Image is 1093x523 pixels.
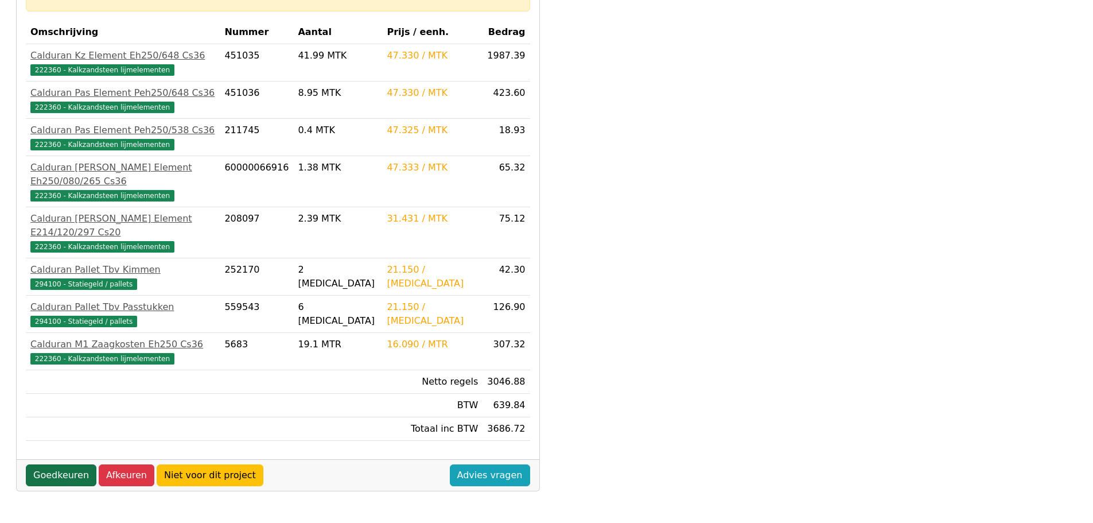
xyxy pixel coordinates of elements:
th: Nummer [220,21,293,44]
th: Aantal [293,21,382,44]
td: 211745 [220,119,293,156]
div: Calduran Pallet Tbv Passtukken [30,300,215,314]
td: 60000066916 [220,156,293,207]
div: Calduran Pas Element Peh250/538 Cs36 [30,123,215,137]
div: 47.325 / MTK [387,123,478,137]
div: 2.39 MTK [298,212,378,226]
a: Goedkeuren [26,464,96,486]
td: 75.12 [483,207,530,258]
div: 0.4 MTK [298,123,378,137]
td: 451036 [220,82,293,119]
div: 47.330 / MTK [387,49,478,63]
a: Afkeuren [99,464,154,486]
a: Calduran Pallet Tbv Passtukken294100 - Statiegeld / pallets [30,300,215,328]
div: 21.150 / [MEDICAL_DATA] [387,300,478,328]
td: Netto regels [382,370,483,394]
th: Bedrag [483,21,530,44]
td: 42.30 [483,258,530,296]
span: 222360 - Kalkzandsteen lijmelementen [30,190,174,202]
span: 222360 - Kalkzandsteen lijmelementen [30,139,174,150]
th: Prijs / eenh. [382,21,483,44]
div: 31.431 / MTK [387,212,478,226]
a: Calduran [PERSON_NAME] Element E214/120/297 Cs20222360 - Kalkzandsteen lijmelementen [30,212,215,253]
td: BTW [382,394,483,417]
td: 307.32 [483,333,530,370]
div: 21.150 / [MEDICAL_DATA] [387,263,478,290]
span: 222360 - Kalkzandsteen lijmelementen [30,102,174,113]
td: 639.84 [483,394,530,417]
div: 47.330 / MTK [387,86,478,100]
div: Calduran [PERSON_NAME] Element E214/120/297 Cs20 [30,212,215,239]
span: 222360 - Kalkzandsteen lijmelementen [30,353,174,365]
div: 47.333 / MTK [387,161,478,175]
td: 65.32 [483,156,530,207]
a: Calduran M1 Zaagkosten Eh250 Cs36222360 - Kalkzandsteen lijmelementen [30,338,215,365]
a: Calduran Pas Element Peh250/648 Cs36222360 - Kalkzandsteen lijmelementen [30,86,215,114]
span: 294100 - Statiegeld / pallets [30,278,137,290]
a: Calduran Pas Element Peh250/538 Cs36222360 - Kalkzandsteen lijmelementen [30,123,215,151]
a: Calduran Kz Element Eh250/648 Cs36222360 - Kalkzandsteen lijmelementen [30,49,215,76]
td: 451035 [220,44,293,82]
div: 19.1 MTR [298,338,378,351]
span: 294100 - Statiegeld / pallets [30,316,137,327]
div: Calduran Pallet Tbv Kimmen [30,263,215,277]
td: 3046.88 [483,370,530,394]
div: 16.090 / MTR [387,338,478,351]
td: 252170 [220,258,293,296]
span: 222360 - Kalkzandsteen lijmelementen [30,241,174,253]
th: Omschrijving [26,21,220,44]
div: 1.38 MTK [298,161,378,175]
td: 1987.39 [483,44,530,82]
a: Calduran [PERSON_NAME] Element Eh250/080/265 Cs36222360 - Kalkzandsteen lijmelementen [30,161,215,202]
div: 2 [MEDICAL_DATA] [298,263,378,290]
td: 423.60 [483,82,530,119]
div: Calduran Pas Element Peh250/648 Cs36 [30,86,215,100]
td: 3686.72 [483,417,530,441]
div: 6 [MEDICAL_DATA] [298,300,378,328]
div: 41.99 MTK [298,49,378,63]
td: 126.90 [483,296,530,333]
td: 559543 [220,296,293,333]
div: Calduran M1 Zaagkosten Eh250 Cs36 [30,338,215,351]
div: 8.95 MTK [298,86,378,100]
td: 5683 [220,333,293,370]
a: Calduran Pallet Tbv Kimmen294100 - Statiegeld / pallets [30,263,215,290]
a: Niet voor dit project [157,464,263,486]
span: 222360 - Kalkzandsteen lijmelementen [30,64,174,76]
td: 208097 [220,207,293,258]
div: Calduran Kz Element Eh250/648 Cs36 [30,49,215,63]
a: Advies vragen [450,464,530,486]
td: 18.93 [483,119,530,156]
td: Totaal inc BTW [382,417,483,441]
div: Calduran [PERSON_NAME] Element Eh250/080/265 Cs36 [30,161,215,188]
